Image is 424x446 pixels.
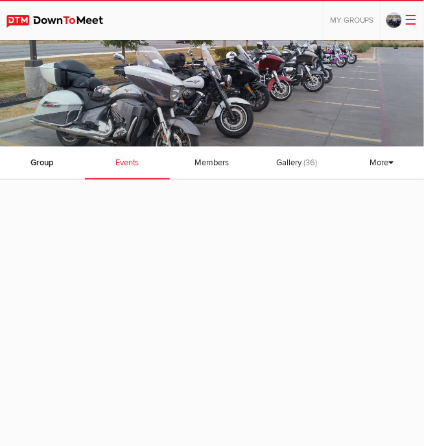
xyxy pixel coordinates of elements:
[170,147,255,180] a: Members
[254,147,339,180] a: Gallery (36)
[330,16,374,25] span: My Groups
[276,158,301,168] span: Gallery
[6,15,117,28] img: DownToMeet
[85,147,170,180] a: Events
[115,158,139,168] span: Events
[364,147,399,181] a: More
[194,158,229,168] span: Members
[405,12,418,29] span: ☰
[30,158,54,168] span: Group
[303,158,317,168] span: (36)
